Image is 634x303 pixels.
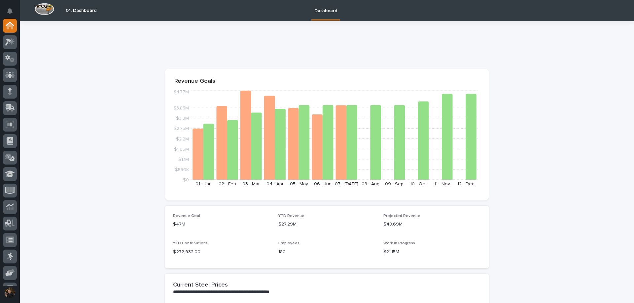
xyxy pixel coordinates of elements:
text: 09 - Sep [385,182,404,186]
span: Work in Progress [383,241,415,245]
text: 08 - Aug [362,182,379,186]
tspan: $2.75M [174,126,189,131]
text: 04 - Apr [266,182,284,186]
p: $27.29M [278,221,376,228]
text: 10 - Oct [410,182,426,186]
text: 07 - [DATE] [335,182,358,186]
p: Revenue Goals [174,78,479,85]
button: Notifications [3,4,17,18]
text: 01 - Jan [195,182,212,186]
span: Revenue Goal [173,214,200,218]
h2: 01. Dashboard [66,8,96,14]
span: YTD Contributions [173,241,208,245]
p: 180 [278,249,376,256]
p: $ 272,932.00 [173,249,270,256]
tspan: $3.3M [176,116,189,121]
text: 06 - Jun [314,182,332,186]
text: 05 - May [290,182,308,186]
p: $21.15M [383,249,481,256]
tspan: $1.65M [174,147,189,151]
text: 12 - Dec [457,182,474,186]
text: 11 - Nov [434,182,450,186]
p: $47M [173,221,270,228]
span: Projected Revenue [383,214,420,218]
text: 03 - Mar [242,182,260,186]
tspan: $1.1M [178,157,189,162]
tspan: $3.85M [173,106,189,110]
p: $48.69M [383,221,481,228]
tspan: $550K [175,167,189,172]
tspan: $0 [183,178,189,182]
tspan: $2.2M [176,136,189,141]
button: users-avatar [3,286,17,300]
h2: Current Steel Prices [173,282,228,289]
span: Employees [278,241,299,245]
span: YTD Revenue [278,214,304,218]
tspan: $4.77M [173,90,189,94]
img: Workspace Logo [35,3,54,15]
div: Notifications [8,8,17,18]
text: 02 - Feb [219,182,236,186]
